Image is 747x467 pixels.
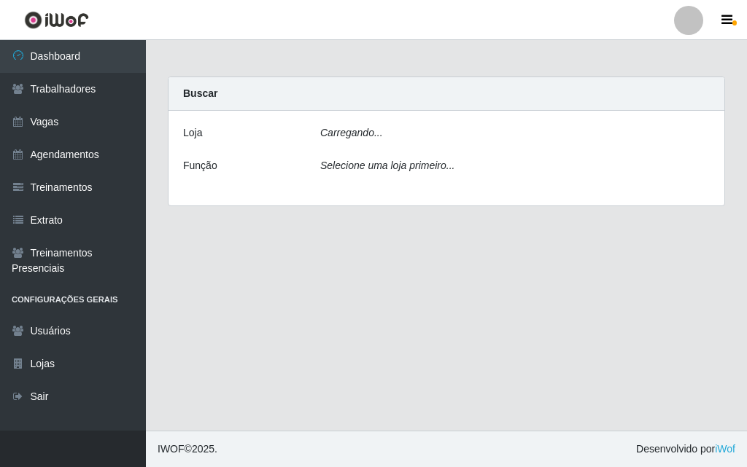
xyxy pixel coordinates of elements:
img: CoreUI Logo [24,11,89,29]
span: © 2025 . [158,442,217,457]
strong: Buscar [183,87,217,99]
label: Loja [183,125,202,141]
i: Carregando... [320,127,383,138]
span: Desenvolvido por [636,442,735,457]
span: IWOF [158,443,185,455]
label: Função [183,158,217,173]
a: iWof [715,443,735,455]
i: Selecione uma loja primeiro... [320,160,454,171]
